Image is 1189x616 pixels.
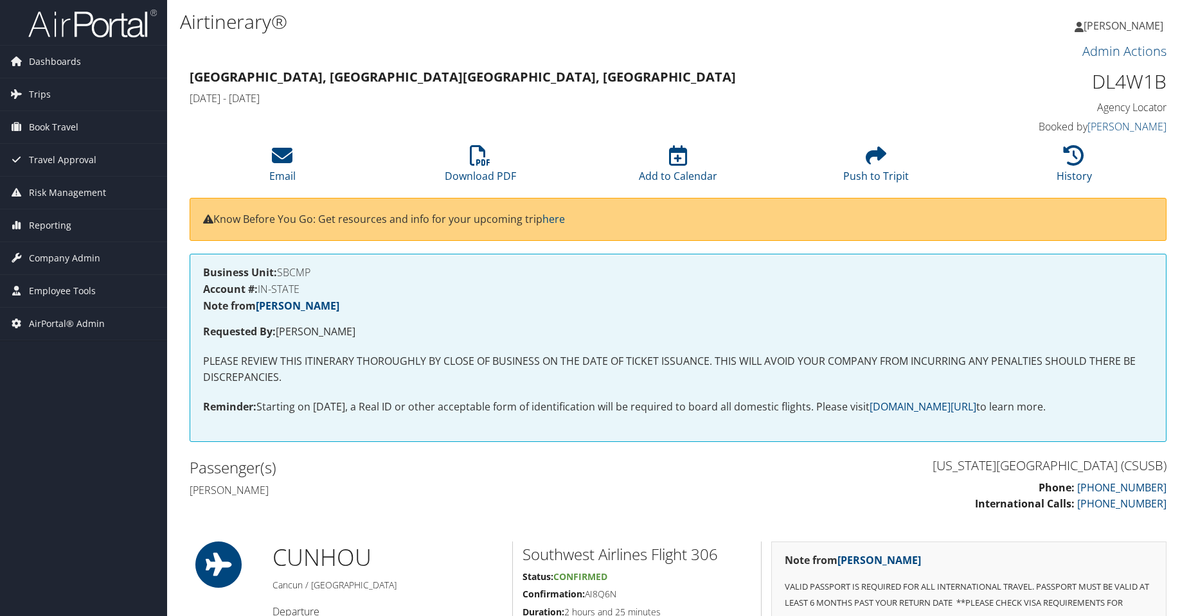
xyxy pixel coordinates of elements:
h5: Cancun / [GEOGRAPHIC_DATA] [273,579,503,592]
strong: Reminder: [203,400,256,414]
img: airportal-logo.png [28,8,157,39]
span: Travel Approval [29,144,96,176]
a: [DOMAIN_NAME][URL] [870,400,976,414]
strong: Confirmation: [523,588,585,600]
p: Know Before You Go: Get resources and info for your upcoming trip [203,211,1153,228]
h1: Airtinerary® [180,8,844,35]
span: Dashboards [29,46,81,78]
a: here [542,212,565,226]
span: AirPortal® Admin [29,308,105,340]
h4: [DATE] - [DATE] [190,91,918,105]
strong: Account #: [203,282,258,296]
strong: Phone: [1039,480,1075,495]
strong: Note from [785,553,921,567]
h4: Agency Locator [937,100,1167,114]
a: Download PDF [445,152,516,183]
h5: AI8Q6N [523,588,752,601]
span: [PERSON_NAME] [1084,19,1163,33]
h2: Southwest Airlines Flight 306 [523,543,752,565]
span: Book Travel [29,111,78,143]
h1: CUN HOU [273,541,503,574]
span: Risk Management [29,177,106,209]
h2: Passenger(s) [190,457,668,479]
strong: Status: [523,570,553,583]
h4: Booked by [937,119,1167,134]
h1: DL4W1B [937,68,1167,95]
span: Confirmed [553,570,607,583]
p: [PERSON_NAME] [203,324,1153,340]
a: Add to Calendar [639,152,717,183]
strong: International Calls: [975,497,1075,511]
a: Admin Actions [1082,42,1167,60]
a: [PHONE_NUMBER] [1077,497,1167,511]
h4: IN-STATE [203,284,1153,294]
a: [PERSON_NAME] [1075,6,1176,45]
strong: Business Unit: [203,265,277,279]
strong: [GEOGRAPHIC_DATA], [GEOGRAPHIC_DATA] [GEOGRAPHIC_DATA], [GEOGRAPHIC_DATA] [190,68,736,85]
p: Starting on [DATE], a Real ID or other acceptable form of identification will be required to boar... [203,399,1153,416]
h4: [PERSON_NAME] [190,483,668,497]
span: Trips [29,78,51,110]
a: History [1057,152,1092,183]
a: [PERSON_NAME] [1087,119,1167,134]
h4: SBCMP [203,267,1153,277]
strong: Note from [203,299,339,313]
span: Employee Tools [29,275,96,307]
a: [PERSON_NAME] [837,553,921,567]
a: [PERSON_NAME] [256,299,339,313]
a: [PHONE_NUMBER] [1077,480,1167,495]
span: Company Admin [29,242,100,274]
a: Email [269,152,296,183]
h3: [US_STATE][GEOGRAPHIC_DATA] (CSUSB) [688,457,1167,475]
span: Reporting [29,209,71,242]
p: PLEASE REVIEW THIS ITINERARY THOROUGHLY BY CLOSE OF BUSINESS ON THE DATE OF TICKET ISSUANCE. THIS... [203,353,1153,386]
strong: Requested By: [203,324,276,339]
a: Push to Tripit [843,152,909,183]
